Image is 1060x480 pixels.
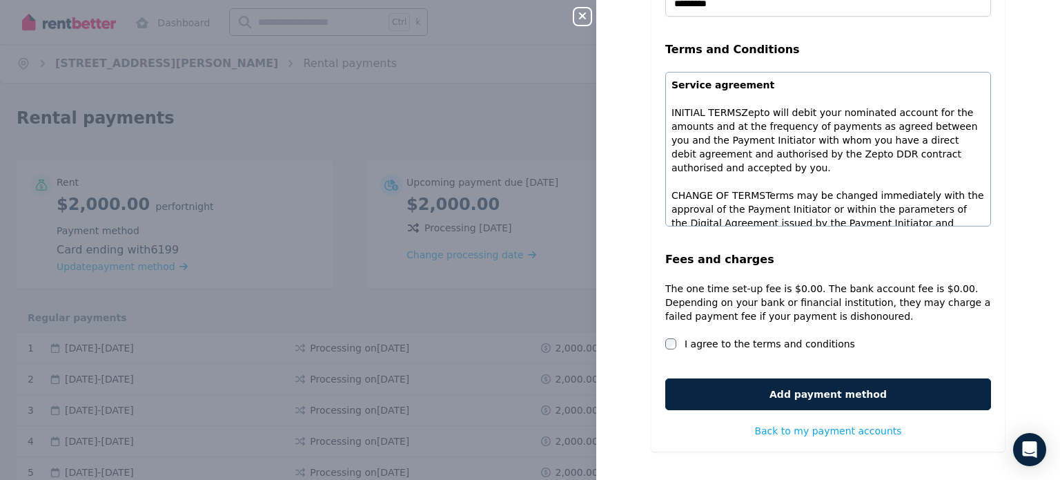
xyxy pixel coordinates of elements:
[671,106,985,175] p: Zepto will debit your nominated account for the amounts and at the frequency of payments as agree...
[1013,433,1046,466] div: Open Intercom Messenger
[671,190,765,201] span: CHANGE OF TERMS
[665,251,991,268] legend: Fees and charges
[754,425,901,436] span: Back to my payment accounts
[665,41,991,58] legend: Terms and Conditions
[671,107,741,118] span: INITIAL TERMS
[685,337,855,351] label: I agree to the terms and conditions
[671,78,985,92] p: Service agreement
[665,282,991,323] p: The one time set-up fee is $0.00. The bank account fee is $0.00. Depending on your bank or financ...
[665,378,991,410] button: Add payment method
[671,189,985,258] p: Terms may be changed immediately with the approval of the Payment Initiator or within the paramet...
